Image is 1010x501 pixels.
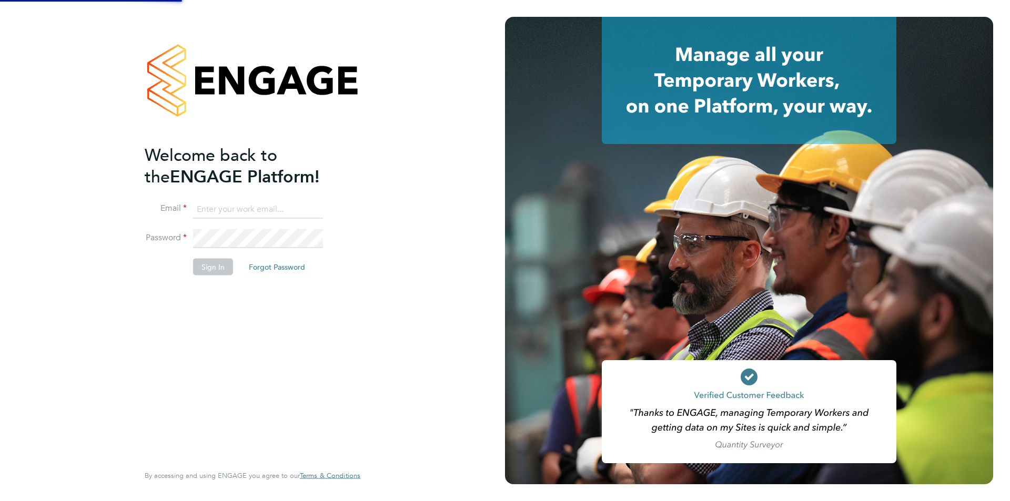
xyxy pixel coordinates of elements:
label: Email [145,203,187,214]
button: Sign In [193,259,233,275]
h2: ENGAGE Platform! [145,144,350,187]
input: Enter your work email... [193,200,323,219]
label: Password [145,232,187,243]
span: Welcome back to the [145,145,277,187]
span: Terms & Conditions [300,471,360,480]
button: Forgot Password [240,259,314,275]
a: Terms & Conditions [300,472,360,480]
span: By accessing and using ENGAGE you agree to our [145,471,360,480]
